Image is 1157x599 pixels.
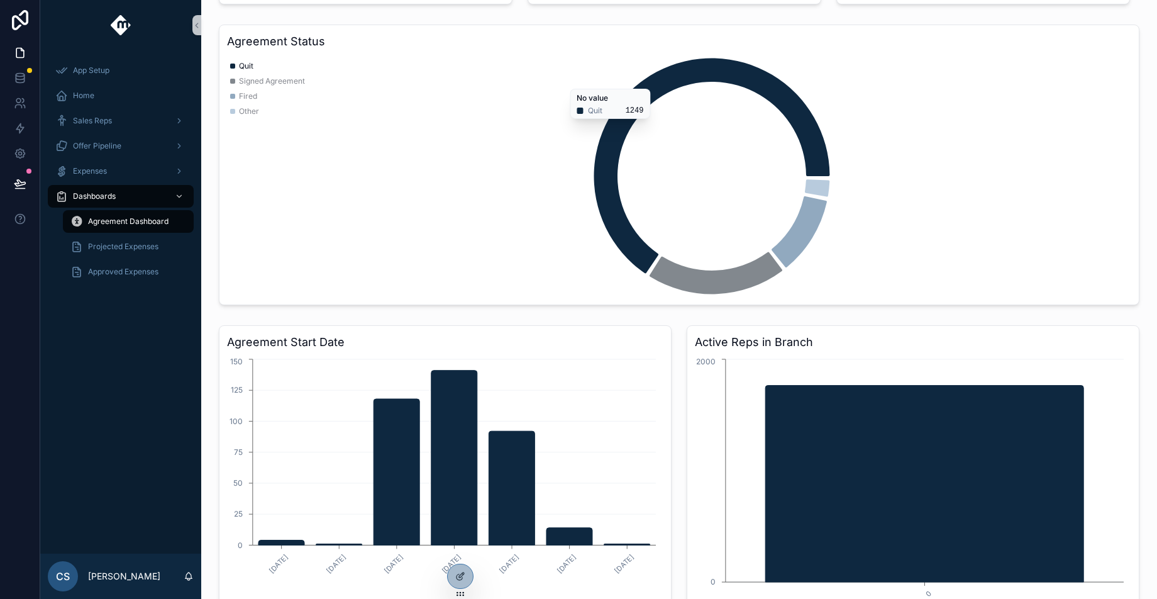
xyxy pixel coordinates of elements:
a: Projected Expenses [63,235,194,258]
span: Offer Pipeline [73,141,121,151]
a: Agreement Dashboard [63,210,194,233]
div: chart [695,356,1131,598]
tspan: 125 [231,385,243,395]
tspan: 150 [230,357,243,366]
text: [DATE] [325,552,348,575]
div: scrollable content [40,50,201,299]
h3: Agreement Start Date [227,333,663,351]
text: [DATE] [497,552,520,575]
span: Approved Expenses [88,267,158,277]
a: Offer Pipeline [48,135,194,157]
tspan: 100 [230,417,243,426]
span: Expenses [73,166,107,176]
span: Fired [239,91,257,101]
div: chart [227,356,663,598]
text: [DATE] [613,552,636,575]
p: [PERSON_NAME] [88,570,160,583]
span: Dashboards [73,191,116,201]
text: [DATE] [382,552,405,575]
text: 0 [924,590,933,599]
a: Dashboards [48,185,194,208]
a: Approved Expenses [63,260,194,283]
img: App logo [111,15,131,35]
a: App Setup [48,59,194,82]
span: Sales Reps [73,116,112,126]
h3: Active Reps in Branch [695,333,1131,351]
span: Home [73,91,94,101]
h3: Agreement Status [227,33,1131,50]
a: Expenses [48,160,194,182]
span: Signed Agreement [239,76,305,86]
span: CS [56,569,70,584]
tspan: 75 [234,447,243,457]
span: App Setup [73,65,109,76]
a: Home [48,84,194,107]
tspan: 0 [238,540,243,550]
span: Quit [239,61,253,71]
tspan: 50 [233,478,243,488]
span: Projected Expenses [88,242,158,252]
div: chart [227,55,1131,297]
text: [DATE] [267,552,290,575]
tspan: 25 [234,509,243,518]
text: [DATE] [555,552,578,575]
span: Other [239,106,259,116]
a: Sales Reps [48,109,194,132]
span: Agreement Dashboard [88,216,169,227]
tspan: 0 [711,577,716,586]
tspan: 2000 [696,357,716,366]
